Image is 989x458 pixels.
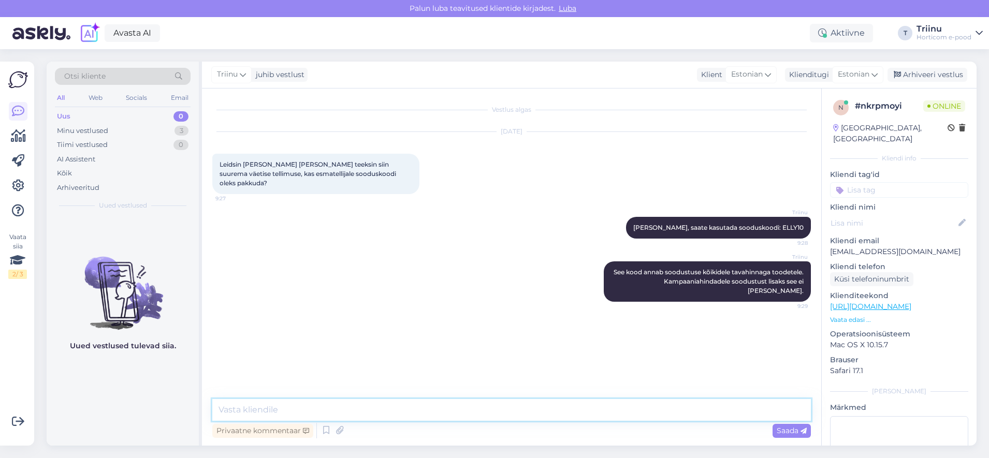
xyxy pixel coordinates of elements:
p: Brauser [830,354,968,365]
div: Arhiveeritud [57,183,99,193]
div: Klient [697,69,722,80]
div: Web [86,91,105,105]
input: Lisa tag [830,182,968,198]
div: Kliendi info [830,154,968,163]
div: 2 / 3 [8,270,27,279]
span: Triinu [217,69,238,80]
div: AI Assistent [57,154,95,165]
span: Uued vestlused [99,201,147,210]
p: Klienditeekond [830,290,968,301]
div: Privaatne kommentaar [212,424,313,438]
p: [EMAIL_ADDRESS][DOMAIN_NAME] [830,246,968,257]
div: Email [169,91,191,105]
div: T [898,26,912,40]
img: No chats [47,238,199,331]
span: 9:28 [769,239,808,247]
div: [DATE] [212,127,811,136]
span: Leidsin [PERSON_NAME] [PERSON_NAME] teeksin siin suurema väetise tellimuse, kas esmatellijale soo... [220,160,398,187]
div: [PERSON_NAME] [830,387,968,396]
p: Kliendi tag'id [830,169,968,180]
span: Estonian [731,69,763,80]
p: Operatsioonisüsteem [830,329,968,339]
div: Minu vestlused [57,126,108,136]
div: [GEOGRAPHIC_DATA], [GEOGRAPHIC_DATA] [833,123,948,144]
span: Estonian [838,69,869,80]
div: Küsi telefoninumbrit [830,272,913,286]
p: Safari 17.1 [830,365,968,376]
div: Socials [124,91,149,105]
div: 0 [173,140,188,150]
p: Mac OS X 10.15.7 [830,339,968,350]
span: Online [923,100,965,112]
div: juhib vestlust [252,69,304,80]
span: 9:27 [215,195,254,202]
a: Avasta AI [105,24,160,42]
div: Tiimi vestlused [57,140,108,150]
div: Triinu [917,25,971,33]
div: Horticom e-pood [917,33,971,41]
div: # nkrpmoyi [855,100,923,112]
span: Otsi kliente [64,71,106,82]
p: Kliendi telefon [830,261,968,272]
a: TriinuHorticom e-pood [917,25,983,41]
p: Märkmed [830,402,968,413]
img: Askly Logo [8,70,28,90]
div: Arhiveeri vestlus [888,68,967,82]
span: Saada [777,426,807,435]
div: Aktiivne [810,24,873,42]
p: Kliendi email [830,235,968,246]
div: 3 [174,126,188,136]
div: Vestlus algas [212,105,811,114]
div: All [55,91,67,105]
div: Klienditugi [785,69,829,80]
span: n [838,104,843,111]
p: Vaata edasi ... [830,315,968,324]
span: 9:29 [769,302,808,310]
input: Lisa nimi [831,217,956,229]
div: Kõik [57,168,72,179]
a: [URL][DOMAIN_NAME] [830,302,911,311]
p: Uued vestlused tulevad siia. [70,341,176,351]
p: Kliendi nimi [830,202,968,213]
div: Vaata siia [8,232,27,279]
span: Triinu [769,209,808,216]
img: explore-ai [79,22,100,44]
span: [PERSON_NAME], saate kasutada sooduskoodi: ELLY10 [633,224,804,231]
div: 0 [173,111,188,122]
span: See kood annab soodustuse kõikidele tavahinnaga toodetele. Kampaaniahindadele soodustust lisaks s... [614,268,805,294]
span: Luba [556,4,579,13]
span: Triinu [769,253,808,261]
div: Uus [57,111,70,122]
